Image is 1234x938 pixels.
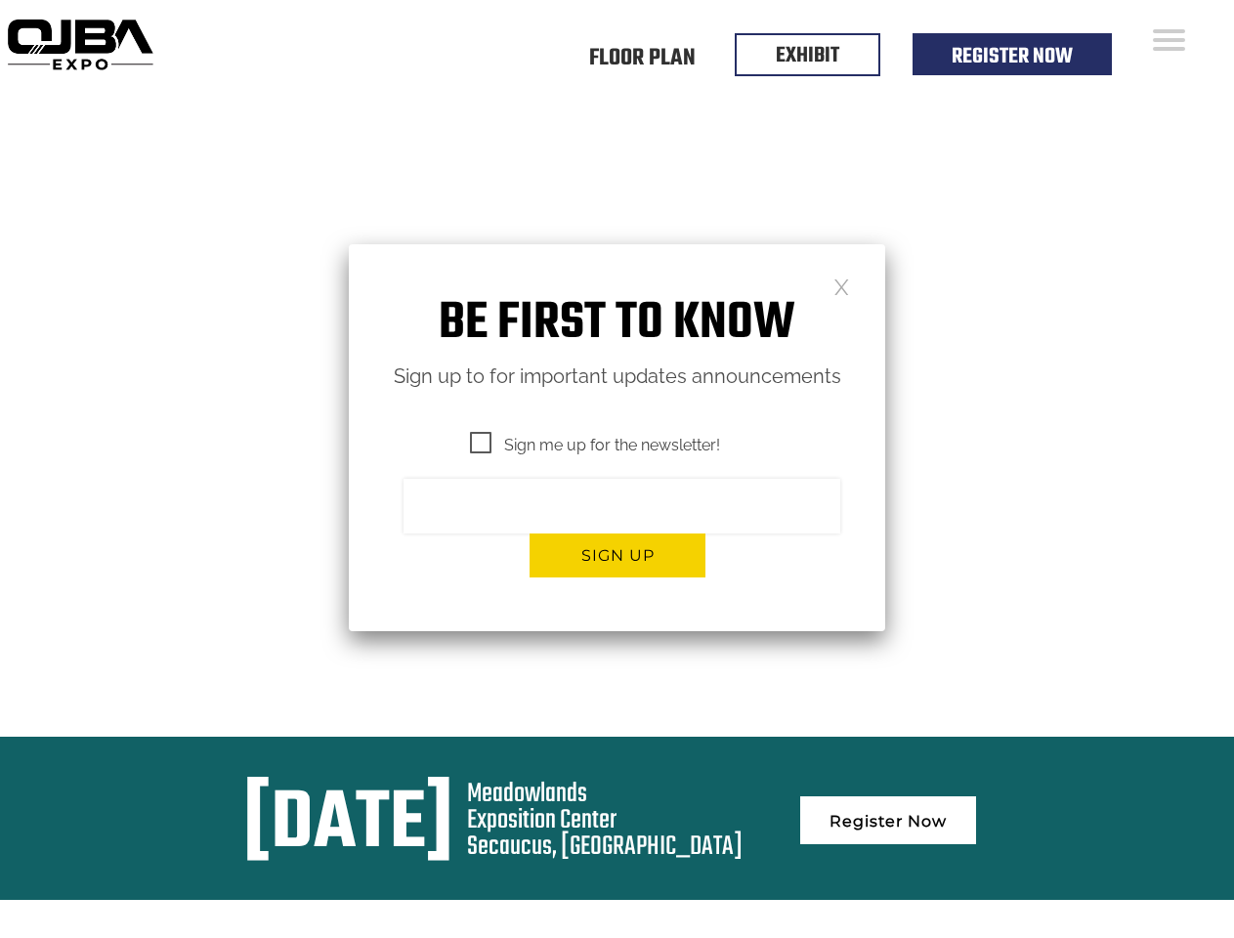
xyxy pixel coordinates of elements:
a: Close [833,277,850,294]
a: EXHIBIT [776,39,839,72]
div: Meadowlands Exposition Center Secaucus, [GEOGRAPHIC_DATA] [467,781,743,860]
h1: Be first to know [349,293,885,355]
button: Sign up [530,533,705,577]
a: Register Now [800,796,976,844]
span: Sign me up for the newsletter! [470,433,720,457]
p: Sign up to for important updates announcements [349,360,885,394]
div: [DATE] [243,781,453,871]
a: Register Now [952,40,1073,73]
